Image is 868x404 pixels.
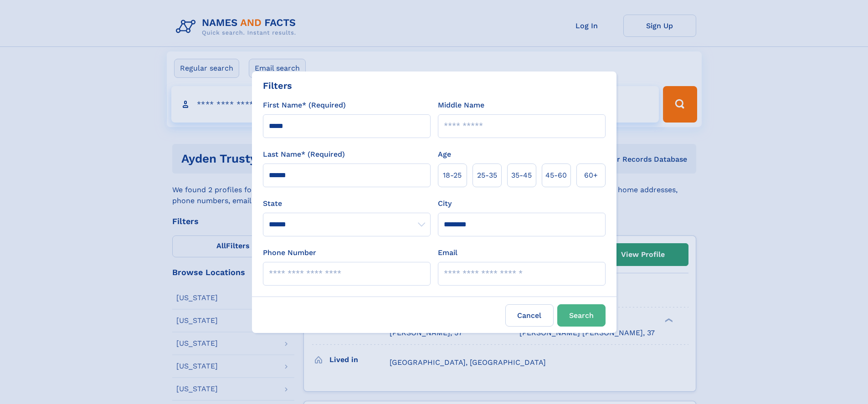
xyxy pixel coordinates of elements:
[505,304,554,327] label: Cancel
[263,149,345,160] label: Last Name* (Required)
[263,198,431,209] label: State
[438,247,457,258] label: Email
[263,247,316,258] label: Phone Number
[557,304,606,327] button: Search
[438,198,452,209] label: City
[511,170,532,181] span: 35‑45
[584,170,598,181] span: 60+
[438,149,451,160] label: Age
[263,100,346,111] label: First Name* (Required)
[263,79,292,92] div: Filters
[438,100,484,111] label: Middle Name
[477,170,497,181] span: 25‑35
[443,170,462,181] span: 18‑25
[545,170,567,181] span: 45‑60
